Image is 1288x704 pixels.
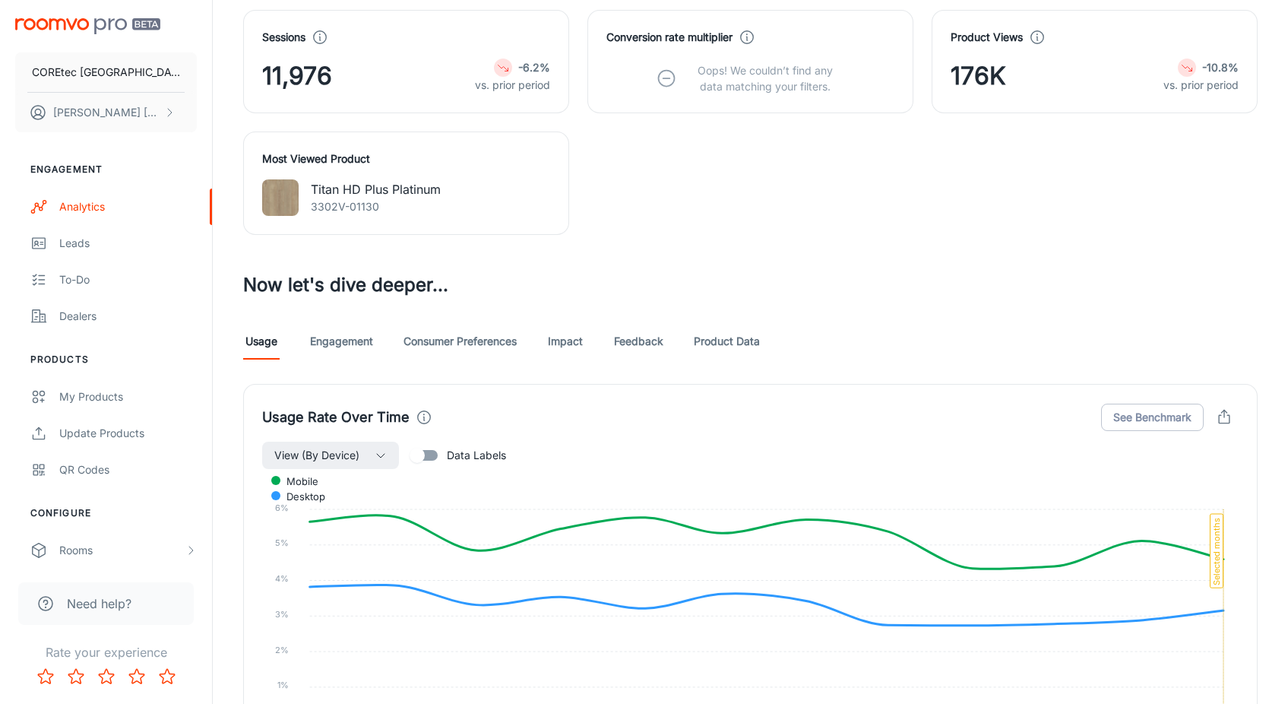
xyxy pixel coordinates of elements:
[606,29,733,46] h4: Conversion rate multiplier
[152,661,182,692] button: Rate 5 star
[243,271,1258,299] h3: Now let's dive deeper...
[475,77,550,94] p: vs. prior period
[1202,61,1239,74] strong: -10.8%
[277,680,289,690] tspan: 1%
[275,490,325,503] span: desktop
[262,442,399,469] button: View (By Device)
[59,461,197,478] div: QR Codes
[262,29,305,46] h4: Sessions
[53,104,160,121] p: [PERSON_NAME] [PERSON_NAME]
[15,93,197,132] button: [PERSON_NAME] [PERSON_NAME]
[274,446,359,465] span: View (By Device)
[275,474,318,488] span: mobile
[67,595,131,613] span: Need help?
[686,62,844,94] p: Oops! We couldn’t find any data matching your filters.
[32,64,180,81] p: COREtec [GEOGRAPHIC_DATA]
[1163,77,1239,94] p: vs. prior period
[447,447,506,464] span: Data Labels
[694,323,760,360] a: Product Data
[59,542,185,559] div: Rooms
[275,645,289,655] tspan: 2%
[547,323,584,360] a: Impact
[1101,404,1204,431] button: See Benchmark
[951,58,1006,94] span: 176K
[61,661,91,692] button: Rate 2 star
[275,538,289,548] tspan: 5%
[59,425,197,442] div: Update Products
[262,151,550,167] h4: Most Viewed Product
[15,18,160,34] img: Roomvo PRO Beta
[951,29,1023,46] h4: Product Views
[262,407,410,428] h4: Usage Rate Over Time
[262,179,299,216] img: Titan HD Plus Platinum
[30,661,61,692] button: Rate 1 star
[614,323,663,360] a: Feedback
[310,323,373,360] a: Engagement
[275,573,289,584] tspan: 4%
[122,661,152,692] button: Rate 4 star
[59,388,197,405] div: My Products
[59,271,197,288] div: To-do
[275,503,289,513] tspan: 6%
[311,198,441,215] p: 3302V-01130
[59,198,197,215] div: Analytics
[403,323,517,360] a: Consumer Preferences
[262,58,332,94] span: 11,976
[12,643,200,661] p: Rate your experience
[311,180,441,198] p: Titan HD Plus Platinum
[59,308,197,325] div: Dealers
[91,661,122,692] button: Rate 3 star
[518,61,550,74] strong: -6.2%
[275,609,289,620] tspan: 3%
[59,235,197,252] div: Leads
[243,323,280,360] a: Usage
[15,52,197,92] button: COREtec [GEOGRAPHIC_DATA]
